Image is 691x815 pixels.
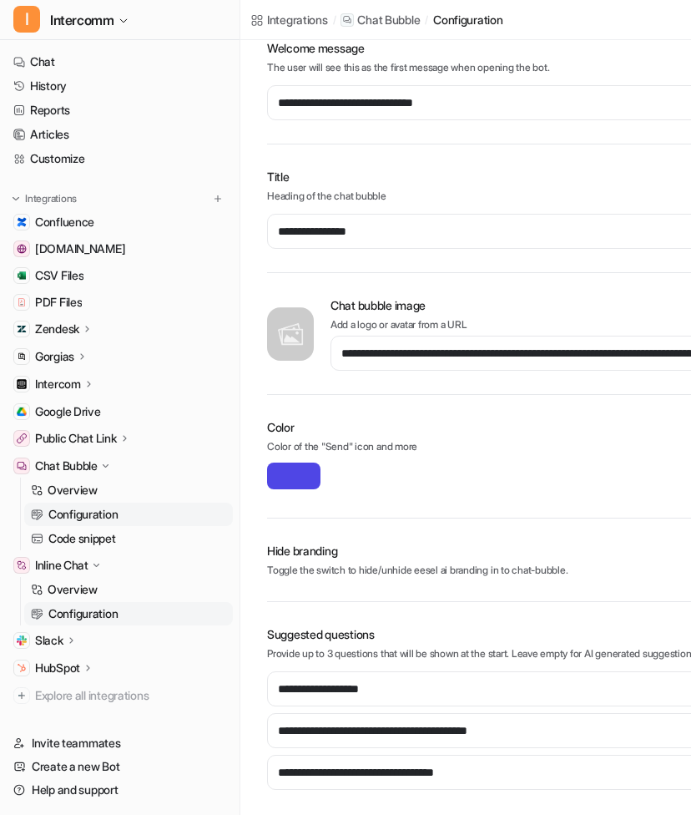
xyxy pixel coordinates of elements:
img: Public Chat Link [17,433,27,443]
a: CSV FilesCSV Files [7,264,233,287]
span: CSV Files [35,267,83,284]
a: Overview [24,478,233,502]
img: explore all integrations [13,687,30,704]
p: Configuration [48,605,118,622]
a: Articles [7,123,233,146]
p: Inline Chat [35,557,88,574]
p: HubSpot [35,660,80,676]
a: Overview [24,578,233,601]
span: PDF Files [35,294,82,311]
p: Configuration [48,506,118,523]
img: CSV Files [17,271,27,281]
a: Configuration [24,602,233,625]
a: Configuration [24,503,233,526]
a: Explore all integrations [7,684,233,707]
img: expand menu [10,193,22,205]
a: ConfluenceConfluence [7,210,233,234]
a: History [7,74,233,98]
p: Public Chat Link [35,430,117,447]
img: chat [267,307,314,361]
img: Gorgias [17,352,27,362]
img: Google Drive [17,407,27,417]
img: PDF Files [17,297,27,307]
p: Intercom [35,376,81,392]
a: Google DriveGoogle Drive [7,400,233,423]
div: Integrations [267,11,328,28]
a: Integrations [250,11,328,28]
img: www.helpdesk.com [17,244,27,254]
span: I [13,6,40,33]
p: Chat Bubble [357,12,420,28]
img: Zendesk [17,324,27,334]
img: menu_add.svg [212,193,224,205]
img: Chat Bubble [17,461,27,471]
p: Zendesk [35,321,79,337]
a: Reports [7,99,233,122]
span: / [425,13,428,28]
span: / [333,13,336,28]
img: Intercom [17,379,27,389]
p: Overview [48,482,98,499]
a: Chat [7,50,233,73]
p: Integrations [25,192,77,205]
p: Code snippet [48,530,116,547]
span: Google Drive [35,403,101,420]
span: Intercomm [50,8,113,32]
a: configuration [433,11,502,28]
span: [DOMAIN_NAME] [35,240,125,257]
a: Invite teammates [7,731,233,755]
a: Create a new Bot [7,755,233,778]
button: Integrations [7,190,82,207]
a: Help and support [7,778,233,802]
img: Inline Chat [17,560,27,570]
img: Confluence [17,217,27,227]
a: www.helpdesk.com[DOMAIN_NAME] [7,237,233,261]
img: HubSpot [17,663,27,673]
span: Explore all integrations [35,682,226,709]
p: Gorgias [35,348,74,365]
a: Customize [7,147,233,170]
img: Slack [17,635,27,645]
p: Overview [48,581,98,598]
p: Chat Bubble [35,458,98,474]
a: Chat Bubble [340,12,420,28]
a: PDF FilesPDF Files [7,291,233,314]
a: Code snippet [24,527,233,550]
span: Confluence [35,214,94,230]
p: Slack [35,632,63,649]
